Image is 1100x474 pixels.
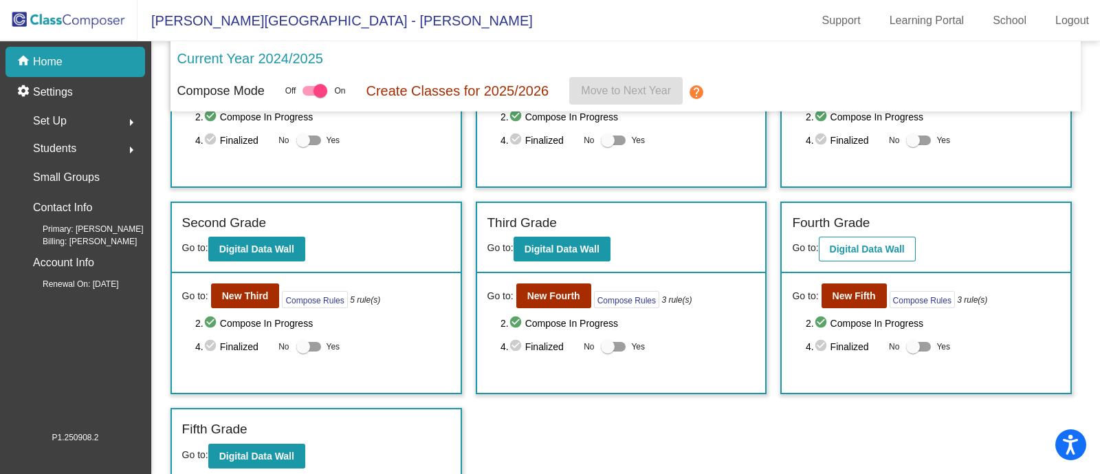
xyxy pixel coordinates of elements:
span: Yes [936,132,950,149]
b: Digital Data Wall [525,244,599,255]
span: 4. Finalized [500,338,577,355]
span: Move to Next Year [581,85,671,96]
b: Digital Data Wall [219,451,294,462]
mat-icon: check_circle [203,315,220,332]
mat-icon: arrow_right [123,142,140,158]
span: 4. Finalized [806,338,882,355]
span: 2. Compose In Progress [806,315,1060,332]
span: 4. Finalized [195,132,272,149]
i: 5 rule(s) [350,294,380,306]
button: Compose Rules [594,291,659,308]
label: Fourth Grade [792,213,870,233]
p: Settings [33,84,73,100]
p: Home [33,54,63,70]
span: 2. Compose In Progress [195,315,450,332]
span: 2. Compose In Progress [500,315,755,332]
span: [PERSON_NAME][GEOGRAPHIC_DATA] - [PERSON_NAME] [137,10,533,32]
span: 2. Compose In Progress [806,109,1060,125]
span: 2. Compose In Progress [500,109,755,125]
p: Current Year 2024/2025 [177,48,323,69]
p: Small Groups [33,168,100,187]
span: Students [33,139,76,158]
span: Yes [327,338,340,355]
mat-icon: check_circle [509,109,525,125]
span: 4. Finalized [500,132,577,149]
span: 4. Finalized [195,338,272,355]
button: Digital Data Wall [208,444,305,468]
mat-icon: check_circle [203,132,220,149]
span: No [278,341,289,353]
i: 3 rule(s) [957,294,987,306]
b: New Fourth [527,290,580,301]
button: New Fifth [822,283,887,308]
a: Logout [1044,10,1100,32]
mat-icon: check_circle [814,315,830,332]
a: School [982,10,1037,32]
span: 2. Compose In Progress [195,109,450,125]
a: Learning Portal [879,10,976,32]
mat-icon: check_circle [509,132,525,149]
span: Go to: [182,449,208,460]
span: Set Up [33,111,67,131]
p: Compose Mode [177,82,265,100]
span: No [584,341,594,353]
b: New Third [222,290,269,301]
button: New Third [211,283,280,308]
button: Move to Next Year [569,77,683,105]
span: Go to: [487,289,514,303]
b: Digital Data Wall [830,244,905,255]
i: 3 rule(s) [661,294,692,306]
mat-icon: check_circle [814,109,830,125]
span: Go to: [792,289,818,303]
span: No [278,134,289,147]
span: No [889,341,899,353]
p: Create Classes for 2025/2026 [366,80,549,101]
b: New Fifth [833,290,876,301]
span: Go to: [182,289,208,303]
button: New Fourth [516,283,591,308]
span: Go to: [182,242,208,253]
span: No [889,134,899,147]
mat-icon: check_circle [814,338,830,355]
mat-icon: check_circle [203,338,220,355]
p: Account Info [33,253,94,272]
mat-icon: check_circle [509,338,525,355]
label: Third Grade [487,213,557,233]
span: Go to: [487,242,514,253]
b: Digital Data Wall [219,244,294,255]
mat-icon: check_circle [814,132,830,149]
mat-icon: home [16,54,33,70]
span: Billing: [PERSON_NAME] [21,235,137,248]
mat-icon: check_circle [509,315,525,332]
mat-icon: settings [16,84,33,100]
span: Yes [631,338,645,355]
span: Off [285,85,296,97]
span: Renewal On: [DATE] [21,278,118,290]
span: Yes [936,338,950,355]
mat-icon: help [688,84,705,100]
span: No [584,134,594,147]
a: Support [811,10,872,32]
p: Contact Info [33,198,92,217]
button: Compose Rules [890,291,955,308]
button: Digital Data Wall [208,237,305,261]
label: Fifth Grade [182,420,247,440]
mat-icon: arrow_right [123,114,140,131]
button: Digital Data Wall [514,237,610,261]
span: Yes [631,132,645,149]
span: Yes [327,132,340,149]
button: Compose Rules [282,291,347,308]
label: Second Grade [182,213,267,233]
span: On [334,85,345,97]
span: 4. Finalized [806,132,882,149]
button: Digital Data Wall [819,237,916,261]
span: Go to: [792,242,818,253]
span: Primary: [PERSON_NAME] [21,223,144,235]
mat-icon: check_circle [203,109,220,125]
